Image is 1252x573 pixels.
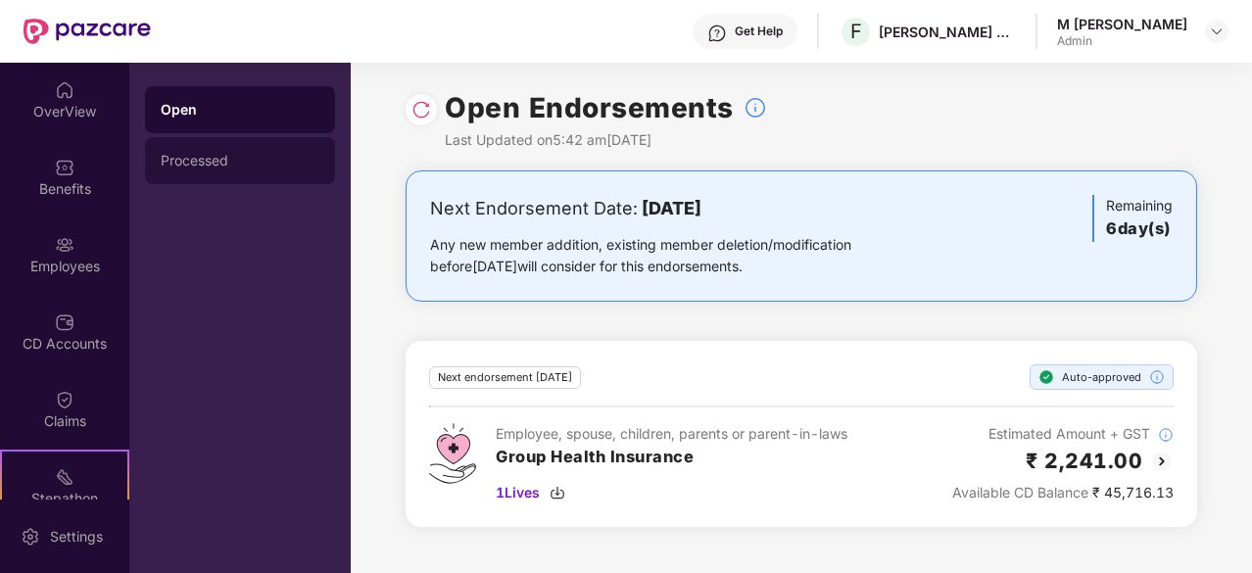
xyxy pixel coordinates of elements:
[55,80,74,100] img: svg+xml;base64,PHN2ZyBpZD0iSG9tZSIgeG1sbnM9Imh0dHA6Ly93d3cudzMub3JnLzIwMDAvc3ZnIiB3aWR0aD0iMjAiIG...
[496,445,847,470] h3: Group Health Insurance
[1092,195,1173,242] div: Remaining
[850,20,862,43] span: F
[430,234,913,277] div: Any new member addition, existing member deletion/modification before [DATE] will consider for th...
[1057,33,1187,49] div: Admin
[445,86,734,129] h1: Open Endorsements
[1057,15,1187,33] div: M [PERSON_NAME]
[430,195,913,222] div: Next Endorsement Date:
[952,482,1174,503] div: ₹ 45,716.13
[1026,445,1142,477] h2: ₹ 2,241.00
[1106,216,1173,242] h3: 6 day(s)
[1209,24,1225,39] img: svg+xml;base64,PHN2ZyBpZD0iRHJvcGRvd24tMzJ4MzIiIHhtbG5zPSJodHRwOi8vd3d3LnczLm9yZy8yMDAwL3N2ZyIgd2...
[1150,450,1174,473] img: svg+xml;base64,PHN2ZyBpZD0iQmFjay0yMHgyMCIgeG1sbnM9Imh0dHA6Ly93d3cudzMub3JnLzIwMDAvc3ZnIiB3aWR0aD...
[24,19,151,44] img: New Pazcare Logo
[161,100,319,119] div: Open
[879,23,1016,41] div: [PERSON_NAME] & [PERSON_NAME] Labs Private Limited
[55,467,74,487] img: svg+xml;base64,PHN2ZyB4bWxucz0iaHR0cDovL3d3dy53My5vcmcvMjAwMC9zdmciIHdpZHRoPSIyMSIgaGVpZ2h0PSIyMC...
[429,366,581,389] div: Next endorsement [DATE]
[1038,369,1054,385] img: svg+xml;base64,PHN2ZyBpZD0iU3RlcC1Eb25lLTE2eDE2IiB4bWxucz0iaHR0cDovL3d3dy53My5vcmcvMjAwMC9zdmciIH...
[44,527,109,547] div: Settings
[1158,427,1174,443] img: svg+xml;base64,PHN2ZyBpZD0iSW5mb18tXzMyeDMyIiBkYXRhLW5hbWU9IkluZm8gLSAzMngzMiIgeG1sbnM9Imh0dHA6Ly...
[445,129,767,151] div: Last Updated on 5:42 am[DATE]
[952,423,1174,445] div: Estimated Amount + GST
[21,527,40,547] img: svg+xml;base64,PHN2ZyBpZD0iU2V0dGluZy0yMHgyMCIgeG1sbnM9Imh0dHA6Ly93d3cudzMub3JnLzIwMDAvc3ZnIiB3aW...
[429,423,476,484] img: svg+xml;base64,PHN2ZyB4bWxucz0iaHR0cDovL3d3dy53My5vcmcvMjAwMC9zdmciIHdpZHRoPSI0Ny43MTQiIGhlaWdodD...
[1030,364,1174,390] div: Auto-approved
[952,484,1088,501] span: Available CD Balance
[735,24,783,39] div: Get Help
[550,485,565,501] img: svg+xml;base64,PHN2ZyBpZD0iRG93bmxvYWQtMzJ4MzIiIHhtbG5zPSJodHRwOi8vd3d3LnczLm9yZy8yMDAwL3N2ZyIgd2...
[496,482,540,503] span: 1 Lives
[744,96,767,119] img: svg+xml;base64,PHN2ZyBpZD0iSW5mb18tXzMyeDMyIiBkYXRhLW5hbWU9IkluZm8gLSAzMngzMiIgeG1sbnM9Imh0dHA6Ly...
[642,198,701,218] b: [DATE]
[496,423,847,445] div: Employee, spouse, children, parents or parent-in-laws
[161,153,319,168] div: Processed
[55,390,74,409] img: svg+xml;base64,PHN2ZyBpZD0iQ2xhaW0iIHhtbG5zPSJodHRwOi8vd3d3LnczLm9yZy8yMDAwL3N2ZyIgd2lkdGg9IjIwIi...
[1149,369,1165,385] img: svg+xml;base64,PHN2ZyBpZD0iSW5mb18tXzMyeDMyIiBkYXRhLW5hbWU9IkluZm8gLSAzMngzMiIgeG1sbnM9Imh0dHA6Ly...
[55,312,74,332] img: svg+xml;base64,PHN2ZyBpZD0iQ0RfQWNjb3VudHMiIGRhdGEtbmFtZT0iQ0QgQWNjb3VudHMiIHhtbG5zPSJodHRwOi8vd3...
[2,489,127,508] div: Stepathon
[707,24,727,43] img: svg+xml;base64,PHN2ZyBpZD0iSGVscC0zMngzMiIgeG1sbnM9Imh0dHA6Ly93d3cudzMub3JnLzIwMDAvc3ZnIiB3aWR0aD...
[411,100,431,119] img: svg+xml;base64,PHN2ZyBpZD0iUmVsb2FkLTMyeDMyIiB4bWxucz0iaHR0cDovL3d3dy53My5vcmcvMjAwMC9zdmciIHdpZH...
[55,158,74,177] img: svg+xml;base64,PHN2ZyBpZD0iQmVuZWZpdHMiIHhtbG5zPSJodHRwOi8vd3d3LnczLm9yZy8yMDAwL3N2ZyIgd2lkdGg9Ij...
[55,235,74,255] img: svg+xml;base64,PHN2ZyBpZD0iRW1wbG95ZWVzIiB4bWxucz0iaHR0cDovL3d3dy53My5vcmcvMjAwMC9zdmciIHdpZHRoPS...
